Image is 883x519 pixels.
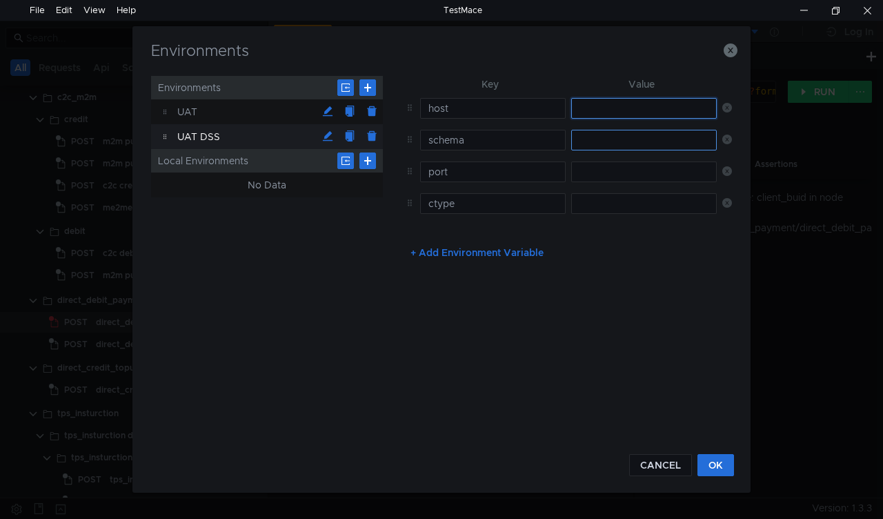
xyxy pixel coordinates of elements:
div: Local Environments [151,149,383,173]
div: Environments [151,76,383,99]
th: Key [415,76,566,92]
h3: Environments [149,43,734,59]
div: UAT [177,99,317,124]
div: UAT DSS [177,124,317,149]
div: No Data [248,177,286,193]
th: Value [566,76,717,92]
